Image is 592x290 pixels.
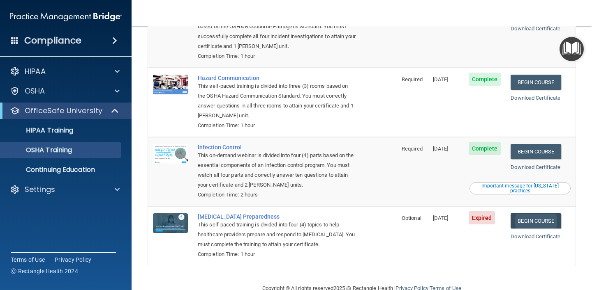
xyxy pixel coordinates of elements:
[25,86,45,96] p: OSHA
[511,233,560,240] a: Download Certificate
[198,51,356,61] div: Completion Time: 1 hour
[5,126,73,135] p: HIPAA Training
[25,185,55,194] p: Settings
[24,35,81,46] h4: Compliance
[402,76,423,82] span: Required
[511,213,561,228] a: Begin Course
[10,106,119,116] a: OfficeSafe University
[198,249,356,259] div: Completion Time: 1 hour
[511,75,561,90] a: Begin Course
[198,213,356,220] a: [MEDICAL_DATA] Preparedness
[469,211,495,224] span: Expired
[10,86,120,96] a: OSHA
[511,25,560,32] a: Download Certificate
[469,182,571,194] button: Read this if you are a dental practitioner in the state of CA
[551,247,582,278] iframe: Drift Widget Chat Controller
[5,166,118,174] p: Continuing Education
[433,146,449,152] span: [DATE]
[10,185,120,194] a: Settings
[511,164,560,170] a: Download Certificate
[198,121,356,130] div: Completion Time: 1 hour
[433,215,449,221] span: [DATE]
[25,106,102,116] p: OfficeSafe University
[10,66,120,76] a: HIPAA
[402,146,423,152] span: Required
[198,190,356,200] div: Completion Time: 2 hours
[198,12,356,51] div: This self-paced training is divided into four (4) exposure incidents based on the OSHA Bloodborne...
[471,183,569,193] div: Important message for [US_STATE] practices
[198,144,356,151] a: Infection Control
[11,267,78,275] span: Ⓒ Rectangle Health 2024
[511,95,560,101] a: Download Certificate
[10,9,122,25] img: PMB logo
[198,81,356,121] div: This self-paced training is divided into three (3) rooms based on the OSHA Hazard Communication S...
[469,73,501,86] span: Complete
[560,37,584,61] button: Open Resource Center
[198,151,356,190] div: This on-demand webinar is divided into four (4) parts based on the essential components of an inf...
[402,215,421,221] span: Optional
[469,142,501,155] span: Complete
[5,146,72,154] p: OSHA Training
[198,75,356,81] a: Hazard Communication
[433,76,449,82] span: [DATE]
[198,220,356,249] div: This self-paced training is divided into four (4) topics to help healthcare providers prepare and...
[55,256,92,264] a: Privacy Policy
[25,66,46,76] p: HIPAA
[11,256,45,264] a: Terms of Use
[511,144,561,159] a: Begin Course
